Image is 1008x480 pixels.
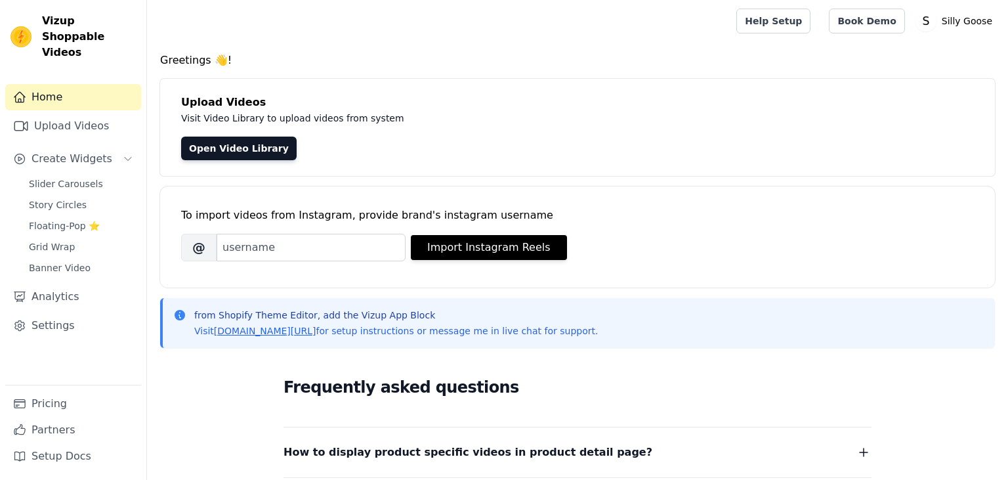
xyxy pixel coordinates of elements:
[181,95,974,110] h4: Upload Videos
[21,238,141,256] a: Grid Wrap
[181,137,297,160] a: Open Video Library
[181,234,217,261] span: @
[5,313,141,339] a: Settings
[283,443,871,462] button: How to display product specific videos in product detail page?
[922,14,929,28] text: S
[29,198,87,211] span: Story Circles
[181,207,974,223] div: To import videos from Instagram, provide brand's instagram username
[29,219,100,232] span: Floating-Pop ⭐
[5,391,141,417] a: Pricing
[736,9,810,33] a: Help Setup
[21,259,141,277] a: Banner Video
[283,374,871,401] h2: Frequently asked questions
[42,13,136,60] span: Vizup Shoppable Videos
[181,110,769,126] p: Visit Video Library to upload videos from system
[194,324,598,338] p: Visit for setup instructions or message me in live chat for support.
[21,217,141,235] a: Floating-Pop ⭐
[160,53,995,68] h4: Greetings 👋!
[5,113,141,139] a: Upload Videos
[829,9,904,33] a: Book Demo
[21,196,141,214] a: Story Circles
[5,443,141,469] a: Setup Docs
[915,9,997,33] button: S Silly Goose
[5,284,141,310] a: Analytics
[5,84,141,110] a: Home
[5,417,141,443] a: Partners
[194,309,598,322] p: from Shopify Theme Editor, add the Vizup App Block
[5,146,141,172] button: Create Widgets
[936,9,997,33] p: Silly Goose
[29,177,103,190] span: Slider Carousels
[217,234,406,261] input: username
[283,443,652,462] span: How to display product specific videos in product detail page?
[10,26,31,47] img: Vizup
[29,240,75,253] span: Grid Wrap
[29,261,91,274] span: Banner Video
[411,235,567,260] button: Import Instagram Reels
[31,151,112,167] span: Create Widgets
[214,326,316,336] a: [DOMAIN_NAME][URL]
[21,175,141,193] a: Slider Carousels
